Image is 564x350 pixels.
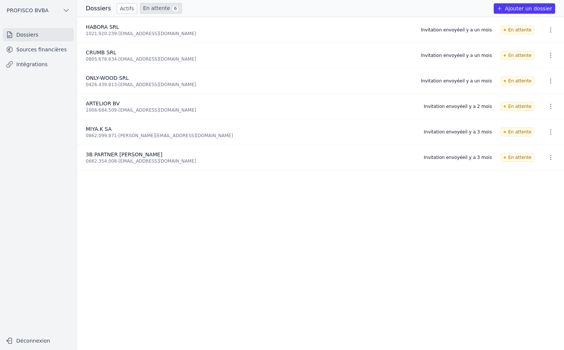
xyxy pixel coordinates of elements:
[421,27,492,33] div: Invitation envoyée il y a un mois
[501,153,534,162] span: En attente
[86,107,415,113] div: 1006.684.509 - [EMAIL_ADDRESS][DOMAIN_NAME]
[501,102,534,111] span: En attente
[117,3,137,14] a: Actifs
[501,26,534,34] span: En attente
[86,82,412,88] div: 0426.439.813 - [EMAIL_ADDRESS][DOMAIN_NAME]
[424,154,492,160] div: Invitation envoyée il y a 3 mois
[424,103,492,109] div: Invitation envoyée il y a 2 mois
[421,78,492,84] div: Invitation envoyée il y a un mois
[86,4,111,13] h3: Dossiers
[3,335,74,347] button: Déconnexion
[501,51,534,60] span: En attente
[86,101,120,106] span: ARTELIOR BV
[3,28,74,41] a: Dossiers
[421,52,492,58] div: Invitation envoyée il y a un mois
[3,4,74,16] button: PROFISCO BVBA
[501,128,534,136] span: En attente
[7,7,48,14] span: PROFISCO BVBA
[86,75,129,81] span: ONLY-WOOD SRL
[86,158,415,164] div: 0662.354.008 - [EMAIL_ADDRESS][DOMAIN_NAME]
[86,24,119,30] span: HABORA SRL
[424,129,492,135] div: Invitation envoyée il y a 3 mois
[86,31,412,37] div: 1021.920.239 - [EMAIL_ADDRESS][DOMAIN_NAME]
[494,3,555,14] button: Ajouter un dossier
[86,50,116,55] span: CRUMB SRL
[501,77,534,85] span: En attente
[140,3,182,14] a: En attente 6
[86,56,412,62] div: 0805.678.634 - [EMAIL_ADDRESS][DOMAIN_NAME]
[86,126,112,132] span: MIYA.K SA
[86,133,415,139] div: 0862.099.871 - [PERSON_NAME][EMAIL_ADDRESS][DOMAIN_NAME]
[172,5,179,12] span: 6
[3,43,74,56] a: Sources financières
[3,58,74,71] a: Intégrations
[86,152,162,157] span: 3B PARTNER [PERSON_NAME]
